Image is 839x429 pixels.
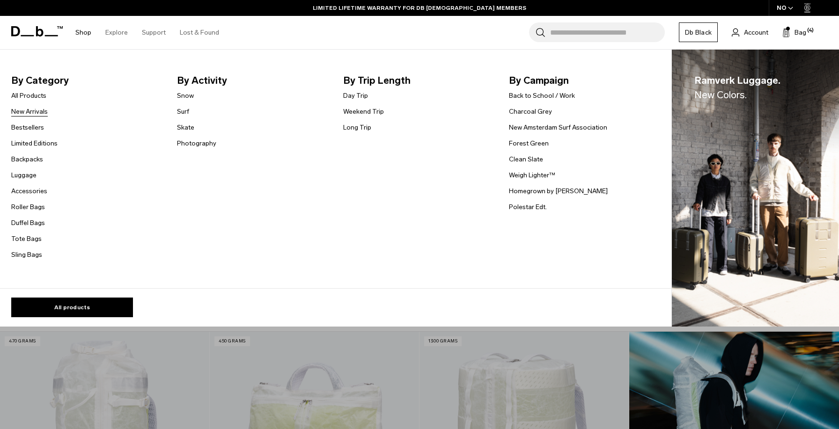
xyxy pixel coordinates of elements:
[343,73,494,88] span: By Trip Length
[68,16,226,49] nav: Main Navigation
[343,91,368,101] a: Day Trip
[732,27,768,38] a: Account
[105,16,128,49] a: Explore
[672,50,839,327] img: Db
[11,202,45,212] a: Roller Bags
[177,91,194,101] a: Snow
[343,123,371,132] a: Long Trip
[11,170,37,180] a: Luggage
[11,234,42,244] a: Tote Bags
[509,170,555,180] a: Weigh Lighter™
[509,73,660,88] span: By Campaign
[509,138,549,148] a: Forest Green
[11,91,46,101] a: All Products
[177,73,328,88] span: By Activity
[177,107,189,116] a: Surf
[509,91,575,101] a: Back to School / Work
[11,138,58,148] a: Limited Editions
[509,202,547,212] a: Polestar Edt.
[180,16,219,49] a: Lost & Found
[509,186,608,196] a: Homegrown by [PERSON_NAME]
[142,16,166,49] a: Support
[807,27,814,35] span: (4)
[782,27,806,38] button: Bag (4)
[313,4,526,12] a: LIMITED LIFETIME WARRANTY FOR DB [DEMOGRAPHIC_DATA] MEMBERS
[177,123,194,132] a: Skate
[11,154,43,164] a: Backpacks
[744,28,768,37] span: Account
[11,107,48,116] a: New Arrivals
[509,123,607,132] a: New Amsterdam Surf Association
[694,89,747,101] span: New Colors.
[679,22,718,42] a: Db Black
[75,16,91,49] a: Shop
[509,107,552,116] a: Charcoal Grey
[177,138,216,148] a: Photography
[11,73,162,88] span: By Category
[11,123,44,132] a: Bestsellers
[11,250,42,260] a: Sling Bags
[694,73,780,102] span: Ramverk Luggage.
[11,298,133,317] a: All products
[795,28,806,37] span: Bag
[11,218,45,228] a: Duffel Bags
[343,107,384,116] a: Weekend Trip
[672,50,839,327] a: Ramverk Luggage.New Colors. Db
[509,154,543,164] a: Clean Slate
[11,186,47,196] a: Accessories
